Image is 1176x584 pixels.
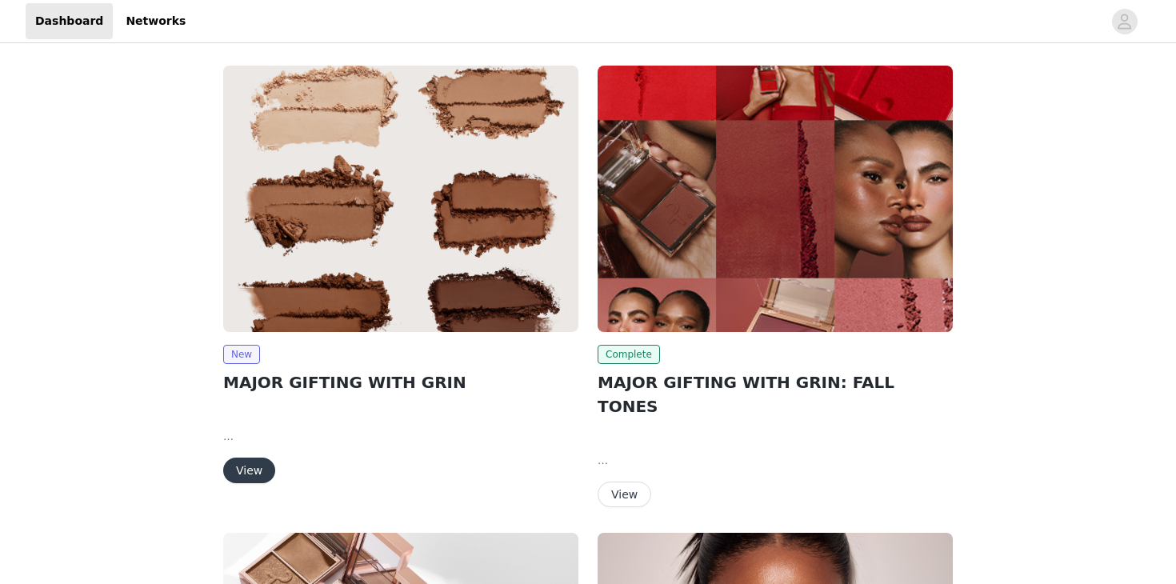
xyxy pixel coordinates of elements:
[598,345,660,364] span: Complete
[116,3,195,39] a: Networks
[223,458,275,483] button: View
[598,370,953,418] h2: MAJOR GIFTING WITH GRIN: FALL TONES
[598,66,953,332] img: Patrick Ta Beauty
[26,3,113,39] a: Dashboard
[1117,9,1132,34] div: avatar
[598,489,651,501] a: View
[223,370,578,394] h2: MAJOR GIFTING WITH GRIN
[598,482,651,507] button: View
[223,465,275,477] a: View
[223,66,578,332] img: Patrick Ta Beauty
[223,345,260,364] span: New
